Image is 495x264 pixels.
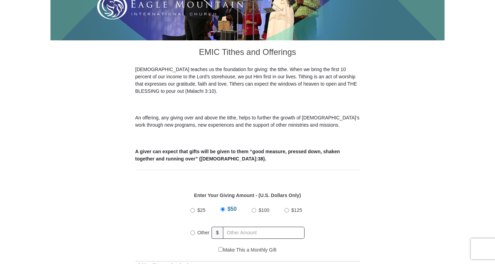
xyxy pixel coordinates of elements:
[135,40,360,66] h3: EMIC Tithes and Offerings
[218,247,223,252] input: Make This a Monthly Gift
[197,230,209,235] span: Other
[218,246,277,254] label: Make This a Monthly Gift
[194,193,301,198] strong: Enter Your Giving Amount - (U.S. Dollars Only)
[135,66,360,95] p: [DEMOGRAPHIC_DATA] teaches us the foundation for giving: the tithe. When we bring the first 10 pe...
[135,149,340,162] b: A giver can expect that gifts will be given to them “good measure, pressed down, shaken together ...
[227,206,237,212] span: $50
[291,207,302,213] span: $125
[223,227,305,239] input: Other Amount
[259,207,269,213] span: $100
[197,207,205,213] span: $25
[135,114,360,129] p: An offering, any giving over and above the tithe, helps to further the growth of [DEMOGRAPHIC_DAT...
[212,227,223,239] span: $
